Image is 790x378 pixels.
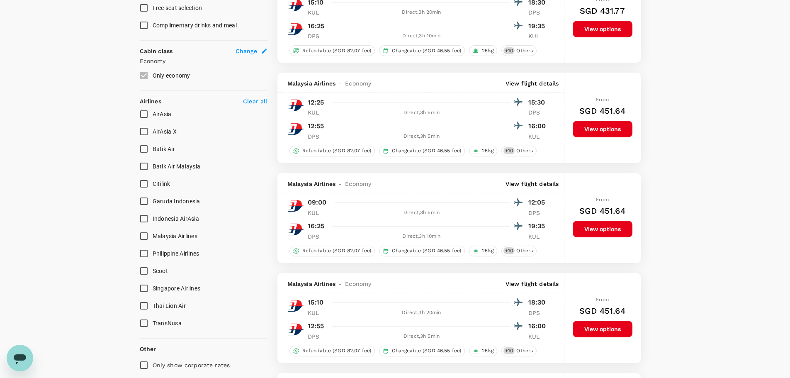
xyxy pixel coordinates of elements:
[389,347,464,354] span: Changeable (SGD 46.55 fee)
[308,121,324,131] p: 12:55
[287,180,336,188] span: Malaysia Airlines
[579,104,625,117] h6: SGD 451.64
[289,346,375,356] div: Refundable (SGD 82.07 fee)
[153,320,182,327] span: TransNusa
[528,8,549,17] p: DPS
[299,247,375,254] span: Refundable (SGD 82.07 fee)
[528,121,549,131] p: 16:00
[528,198,549,207] p: 12:05
[308,221,325,231] p: 16:25
[345,79,371,88] span: Economy
[501,45,537,56] div: +10Others
[506,180,559,188] p: View flight details
[528,232,549,241] p: KUL
[308,309,328,317] p: KUL
[528,32,549,40] p: KUL
[333,332,510,341] div: Direct , 3h 5min
[287,21,304,37] img: MH
[335,280,345,288] span: -
[389,247,464,254] span: Changeable (SGD 46.55 fee)
[573,221,632,237] button: View options
[469,45,497,56] div: 25kg
[153,128,177,135] span: AirAsia X
[479,47,497,54] span: 25kg
[335,180,345,188] span: -
[503,347,515,354] span: + 10
[596,197,609,202] span: From
[299,347,375,354] span: Refundable (SGD 82.07 fee)
[333,32,510,40] div: Direct , 3h 10min
[469,146,497,156] div: 25kg
[333,232,510,241] div: Direct , 3h 10min
[308,209,328,217] p: KUL
[379,45,465,56] div: Changeable (SGD 46.55 fee)
[153,268,168,274] span: Scoot
[308,32,328,40] p: DPS
[501,346,537,356] div: +10Others
[153,215,199,222] span: Indonesia AirAsia
[153,233,197,239] span: Malaysia Airlines
[528,309,549,317] p: DPS
[308,321,324,331] p: 12:55
[528,209,549,217] p: DPS
[140,98,161,105] strong: Airlines
[287,97,304,114] img: MH
[513,247,536,254] span: Others
[513,147,536,154] span: Others
[289,246,375,256] div: Refundable (SGD 82.07 fee)
[153,180,170,187] span: Citilink
[153,361,230,369] p: Only show corporate rates
[153,22,237,29] span: Complimentary drinks and meal
[308,298,324,307] p: 15:10
[528,98,549,107] p: 15:30
[335,79,345,88] span: -
[236,47,258,55] span: Change
[513,347,536,354] span: Others
[333,209,510,217] div: Direct , 3h 5min
[506,79,559,88] p: View flight details
[469,346,497,356] div: 25kg
[140,48,173,54] strong: Cabin class
[579,304,625,317] h6: SGD 451.64
[289,146,375,156] div: Refundable (SGD 82.07 fee)
[299,147,375,154] span: Refundable (SGD 82.07 fee)
[287,121,304,137] img: MH
[299,47,375,54] span: Refundable (SGD 82.07 fee)
[479,247,497,254] span: 25kg
[287,221,304,238] img: MH
[308,198,327,207] p: 09:00
[333,309,510,317] div: Direct , 3h 20min
[479,347,497,354] span: 25kg
[573,21,632,37] button: View options
[503,147,515,154] span: + 10
[308,108,328,117] p: KUL
[287,280,336,288] span: Malaysia Airlines
[153,111,172,117] span: AirAsia
[308,232,328,241] p: DPS
[153,198,200,205] span: Garuda Indonesia
[308,132,328,141] p: DPS
[287,298,304,314] img: MH
[140,345,156,353] p: Other
[596,297,609,302] span: From
[308,332,328,341] p: DPS
[308,21,325,31] p: 16:25
[389,47,464,54] span: Changeable (SGD 46.55 fee)
[503,47,515,54] span: + 10
[153,146,175,152] span: Batik Air
[287,321,304,338] img: MH
[580,4,625,17] h6: SGD 431.77
[333,109,510,117] div: Direct , 3h 5min
[287,198,304,214] img: MH
[308,98,324,107] p: 12:25
[513,47,536,54] span: Others
[579,204,625,217] h6: SGD 451.64
[153,285,201,292] span: Singapore Airlines
[308,8,328,17] p: KUL
[389,147,464,154] span: Changeable (SGD 46.55 fee)
[528,321,549,331] p: 16:00
[596,97,609,102] span: From
[506,280,559,288] p: View flight details
[153,163,201,170] span: Batik Air Malaysia
[479,147,497,154] span: 25kg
